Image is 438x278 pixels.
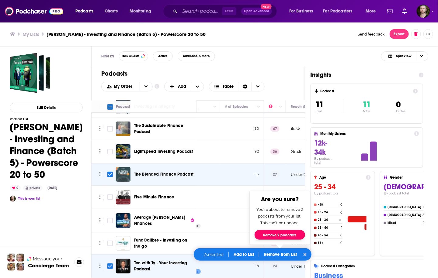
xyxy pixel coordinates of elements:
[381,51,428,61] h2: Choose View
[45,186,60,190] div: [DATE]
[209,82,265,91] h2: Choose View
[261,4,272,9] span: New
[134,194,174,200] span: Five Minute Finance
[134,237,194,249] a: FundCalibre - Investing on the go
[270,171,280,177] p: 27
[134,238,187,249] span: FundCalibre - Investing on the go
[114,84,135,89] span: My Order
[158,54,168,58] span: Active
[134,171,194,177] a: The Blended Finance Podcast
[98,124,102,133] button: Move
[315,99,324,110] span: 11
[310,71,414,79] h1: Insights
[107,126,113,132] span: Toggle select row
[417,5,430,18] button: Show profile menu
[134,260,187,272] span: Ten with Ty - Your Investing Podcast
[323,7,353,15] span: For Podcasters
[423,29,433,39] button: Show More Button
[5,5,63,17] a: Podchaser - Follow, Share and Rate Podcasts
[270,126,280,132] p: 47
[107,241,113,246] span: Toggle select row
[341,226,342,230] h4: 1
[314,139,327,157] span: 12k-34k
[116,259,130,273] a: Ten with Ty - Your Investing Podcast
[116,213,130,228] a: Average Joe Finances
[320,132,412,136] h4: Monthly Listens
[244,10,269,13] span: Open Advanced
[134,260,194,272] a: Ten with Ty - Your Investing Podcast
[361,6,384,16] button: open menu
[116,103,130,110] div: Podcast
[363,110,371,113] p: Active
[417,5,430,18] img: User Profile
[102,84,140,89] button: open menu
[98,262,102,271] button: Move
[116,190,130,204] img: Five Minute Finance
[28,263,69,269] h3: Concierge Team
[396,99,401,110] span: 0
[423,205,424,209] h4: 1
[318,218,338,222] h4: 25 - 34
[116,122,130,136] img: The Sustainable Finance Podcast
[10,196,16,202] img: spencercarpenter9144412
[98,170,102,179] button: Move
[98,239,102,248] button: Move
[178,51,215,61] button: Audience & More
[255,172,259,177] p: 16
[101,6,121,16] a: Charts
[388,213,421,217] h4: [DEMOGRAPHIC_DATA]
[183,54,210,58] span: Audience & More
[134,123,194,135] a: The Sustainable Finance Podcast
[16,263,24,271] img: Barbara Profile
[320,89,411,93] h4: Podcast
[291,264,310,269] p: Under 1.3k
[417,5,430,18] span: Logged in as OutlierAudio
[366,7,376,15] span: More
[16,254,24,262] img: Jules Profile
[340,203,342,207] h4: 0
[153,51,173,61] button: Active
[321,264,433,268] h4: Podcast Categories
[289,7,313,15] span: For Business
[98,147,102,156] button: Move
[107,172,113,177] span: Toggle select row
[339,218,342,222] h4: 10
[180,6,222,16] input: Search podcasts, credits, & more...
[116,144,130,159] a: Lightspeed Investing Podcast
[169,4,283,18] div: Search podcasts, credits, & more...
[116,167,130,182] img: The Blended Finance Podcast
[10,121,83,180] h1: [PERSON_NAME] - Investing and Finance (Batch 5) - Powerscore 20 to 50
[318,211,339,214] h4: 18 - 24
[340,233,342,237] h4: 0
[314,191,371,195] h4: By podcast total
[10,103,83,112] button: Edit Details
[98,193,102,202] button: Move
[107,194,113,200] span: Toggle select row
[101,70,290,77] h1: Podcasts
[291,126,300,132] p: 1k-3k
[270,263,280,269] p: 24
[390,29,409,39] button: Export
[10,185,21,191] div: 0
[239,82,252,91] div: Sort Direction
[23,31,39,37] h3: My Lists
[7,263,15,271] img: Jon Profile
[125,6,159,16] button: open menu
[134,215,186,226] span: Average [PERSON_NAME] Finances
[164,82,204,91] h2: + Add
[178,84,186,89] span: Add
[400,6,409,16] a: Show notifications dropdown
[396,54,411,58] span: Split View
[255,149,259,154] p: 92
[18,197,40,201] a: This is your list
[134,149,193,154] span: Lightspeed Investing Podcast
[47,31,206,37] h3: [PERSON_NAME] - Investing and Finance (Batch 5) - Powerscore 20 to 50
[319,175,363,180] h4: Age
[252,126,259,131] p: 430
[119,51,148,61] button: Has Guests
[101,82,153,91] h2: Choose List sort
[98,216,102,225] button: Move
[134,172,194,177] span: The Blended Finance Podcast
